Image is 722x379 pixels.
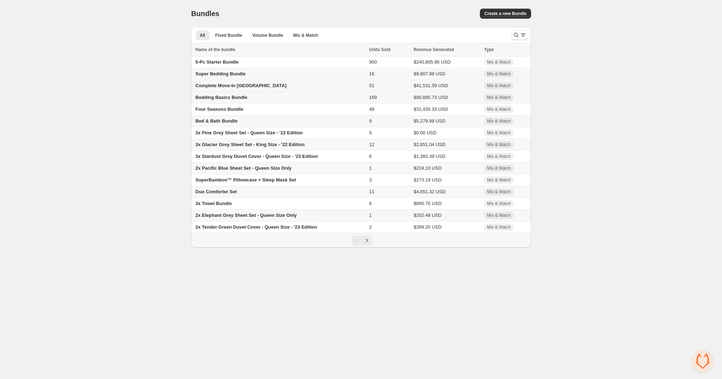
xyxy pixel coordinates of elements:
[487,189,511,195] span: Mix & Match
[414,177,442,183] span: $273.19 USD
[293,33,318,38] span: Mix & Match
[369,46,397,53] button: Units Sold
[487,154,511,159] span: Mix & Match
[414,106,448,112] span: $31,435.33 USD
[196,118,238,124] span: Bed & Bath Bundle
[487,142,511,148] span: Mix & Match
[362,235,372,245] button: Next
[487,130,511,136] span: Mix & Match
[487,201,511,206] span: Mix & Match
[414,46,454,53] span: Revenue Generated
[414,213,442,218] span: $202.48 USD
[196,71,246,76] span: Super Bedding Bundle
[414,154,446,159] span: $1,383.39 USD
[369,142,374,147] span: 12
[196,46,365,53] div: Name of the bundle
[200,33,205,38] span: All
[369,59,377,65] span: 900
[480,9,531,19] button: Create a new Bundle
[414,59,451,65] span: $240,805.96 USD
[487,95,511,100] span: Mix & Match
[414,224,442,230] span: $399.20 USD
[511,30,528,40] button: Search and filter results
[369,224,372,230] span: 2
[487,106,511,112] span: Mix & Match
[369,177,372,183] span: 3
[414,201,442,206] span: $895.76 USD
[484,11,526,16] span: Create a new Bundle
[369,106,374,112] span: 48
[196,130,303,135] span: 3x Pine Grey Sheet Set - Queen Size - '22 Edition
[196,106,244,112] span: Four Seasons Bundle
[487,165,511,171] span: Mix & Match
[487,118,511,124] span: Mix & Match
[215,33,242,38] span: Fixed Bundle
[414,189,446,194] span: $4,851.32 USD
[414,71,446,76] span: $9,807.88 USD
[487,59,511,65] span: Mix & Match
[414,130,437,135] span: $0.00 USD
[487,83,511,89] span: Mix & Match
[414,165,442,171] span: $224.10 USD
[196,154,318,159] span: 3x Stardust Grey Duvet Cover - Queen Size - '23 Edition
[414,118,446,124] span: $5,279.98 USD
[196,201,232,206] span: 3x Towel Bundle
[196,83,286,88] span: Complete Move-In [GEOGRAPHIC_DATA]
[196,213,297,218] span: 2x Elephant Grey Sheet Set - Queen Size Only
[487,224,511,230] span: Mix & Match
[414,95,448,100] span: $90,895.73 USD
[692,350,713,372] a: Open chat
[369,118,372,124] span: 9
[369,83,374,88] span: 51
[369,46,390,53] span: Units Sold
[252,33,283,38] span: Volume Bundle
[196,59,239,65] span: 5-Pc Starter Bundle
[369,201,372,206] span: 6
[414,83,448,88] span: $41,531.59 USD
[191,233,531,248] nav: Pagination
[196,95,247,100] span: Bedding Basics Bundle
[414,142,446,147] span: $2,851.04 USD
[191,9,220,18] h1: Bundles
[196,142,305,147] span: 3x Glacier Grey Sheet Set - King Size - '22 Edition
[196,224,317,230] span: 2x Tender Green Duvet Cover - Queen Size - '23 Edition
[369,165,372,171] span: 1
[369,154,372,159] span: 6
[487,71,511,77] span: Mix & Match
[196,177,296,183] span: SuperBamboo™ Pillowcase + Sleep Mask Set
[487,213,511,218] span: Mix & Match
[487,177,511,183] span: Mix & Match
[196,189,237,194] span: Duo Comforter Set
[484,46,526,53] div: Type
[414,46,461,53] button: Revenue Generated
[196,165,292,171] span: 2x Pacific Blue Sheet Set - Queen Size Only
[369,71,374,76] span: 16
[369,95,377,100] span: 169
[369,213,372,218] span: 1
[369,130,372,135] span: 0
[369,189,374,194] span: 11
